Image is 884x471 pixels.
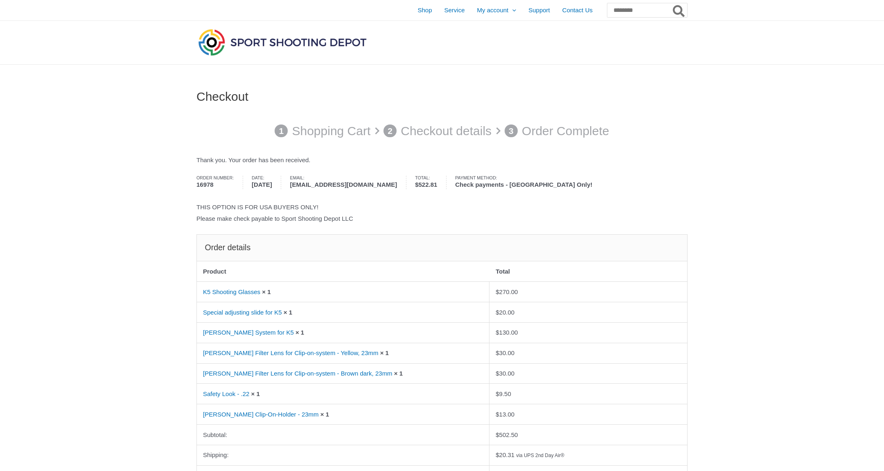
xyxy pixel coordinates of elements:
[496,288,518,295] bdi: 270.00
[262,288,271,295] strong: × 1
[203,390,249,397] a: Safety Look - .22
[496,451,514,458] span: 20.31
[197,261,489,281] th: Product
[496,390,499,397] span: $
[196,234,688,261] h2: Order details
[394,370,403,377] strong: × 1
[203,411,319,418] a: [PERSON_NAME] Clip-On-Holder - 23mm
[383,125,397,138] span: 2
[489,261,687,281] th: Total
[401,120,492,143] p: Checkout details
[196,180,234,190] strong: 16978
[203,329,294,336] a: [PERSON_NAME] System for K5
[197,424,489,445] th: Subtotal:
[275,120,370,143] a: 1 Shopping Cart
[290,180,397,190] strong: [EMAIL_ADDRESS][DOMAIN_NAME]
[496,288,499,295] span: $
[496,329,518,336] bdi: 130.00
[455,180,592,190] strong: Check payments - [GEOGRAPHIC_DATA] Only!
[203,288,260,295] a: K5 Shooting Glasses
[196,202,688,224] p: THIS OPTION IS FOR USA BUYERS ONLY! Please make check payable to Sport Shooting Depot LLC
[383,120,492,143] a: 2 Checkout details
[203,370,392,377] a: [PERSON_NAME] Filter Lens for Clip-on-system - Brown dark, 23mm
[415,181,437,188] bdi: 522.81
[496,431,518,438] span: 502.50
[275,125,288,138] span: 1
[380,349,389,356] strong: × 1
[196,176,243,189] li: Order number:
[496,431,499,438] span: $
[415,181,418,188] span: $
[196,27,368,57] img: Sport Shooting Depot
[251,390,260,397] strong: × 1
[496,370,499,377] span: $
[252,176,281,189] li: Date:
[203,309,282,316] a: Special adjusting slide for K5
[496,411,499,418] span: $
[496,329,499,336] span: $
[284,309,292,316] strong: × 1
[320,411,329,418] strong: × 1
[290,176,406,189] li: Email:
[496,451,499,458] span: $
[496,309,514,316] bdi: 20.00
[496,349,514,356] bdi: 30.00
[196,89,688,104] h1: Checkout
[203,349,378,356] a: [PERSON_NAME] Filter Lens for Clip-on-system - Yellow, 23mm
[496,411,514,418] bdi: 13.00
[496,349,499,356] span: $
[196,154,688,166] p: Thank you. Your order has been received.
[252,180,272,190] strong: [DATE]
[496,390,511,397] bdi: 9.50
[292,120,370,143] p: Shopping Cart
[197,445,489,465] th: Shipping:
[455,176,601,189] li: Payment method:
[295,329,304,336] strong: × 1
[516,453,564,458] small: via UPS 2nd Day Air®
[415,176,447,189] li: Total:
[496,370,514,377] bdi: 30.00
[496,309,499,316] span: $
[671,3,687,17] button: Search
